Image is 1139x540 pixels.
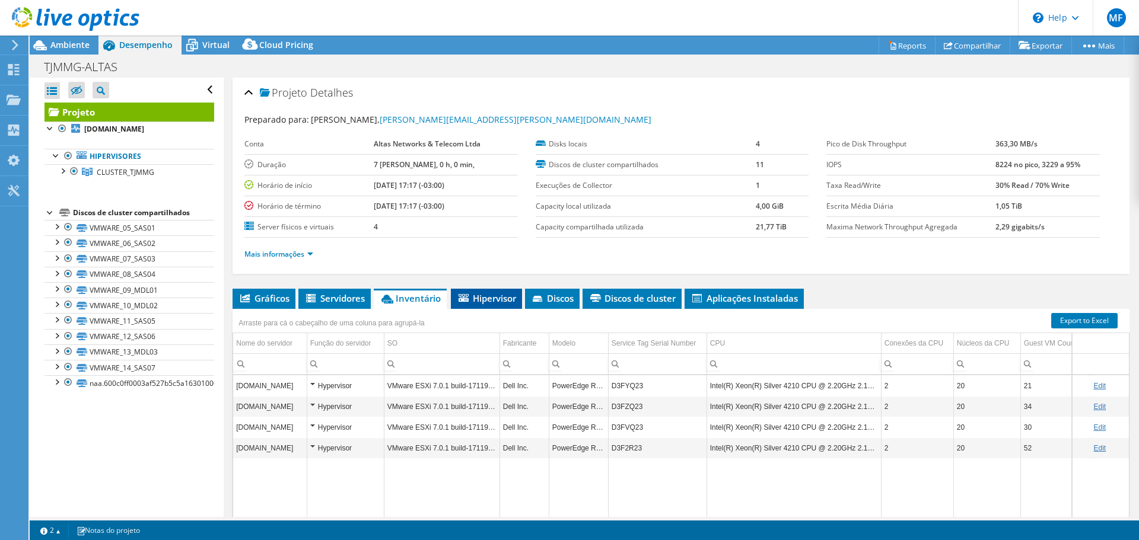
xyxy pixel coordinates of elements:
[499,396,549,417] td: Column Fabricante, Value Dell Inc.
[756,201,784,211] b: 4,00 GiB
[1020,375,1089,396] td: Column Guest VM Count, Value 21
[384,396,499,417] td: Column SO, Value VMware ESXi 7.0.1 build-17119627
[307,417,384,437] td: Column Função do servidor, Value Hypervisor
[1093,382,1106,390] a: Edit
[1020,353,1089,374] td: Column Guest VM Count, Filter cell
[44,122,214,137] a: [DOMAIN_NAME]
[885,336,943,350] div: Conexões da CPU
[233,353,307,374] td: Column Nome do servidor, Filter cell
[691,292,798,304] span: Aplicações Instaladas
[881,437,953,458] td: Column Conexões da CPU, Value 2
[119,39,173,50] span: Desempenho
[233,417,307,437] td: Column Nome do servidor, Value srv123.jm.mg.gov.br
[73,206,214,220] div: Discos de cluster compartilhados
[536,138,756,150] label: Disks locais
[1093,423,1106,432] a: Edit
[44,282,214,298] a: VMWARE_09_MDL01
[238,292,289,304] span: Gráficos
[44,149,214,164] a: Hipervisores
[310,400,381,414] div: Hypervisor
[499,333,549,354] td: Fabricante Column
[1071,36,1124,55] a: Mais
[202,39,230,50] span: Virtual
[549,396,608,417] td: Column Modelo, Value PowerEdge R640
[380,114,651,125] a: [PERSON_NAME][EMAIL_ADDRESS][PERSON_NAME][DOMAIN_NAME]
[953,333,1020,354] td: Núcleos da CPU Column
[503,336,537,350] div: Fabricante
[707,417,881,437] td: Column CPU, Value Intel(R) Xeon(R) Silver 4210 CPU @ 2.20GHz 2.19 GHz
[387,336,397,350] div: SO
[995,180,1070,190] b: 30% Read / 70% Write
[374,159,475,170] b: 7 [PERSON_NAME], 0 h, 0 min,
[380,292,441,304] span: Inventário
[881,375,953,396] td: Column Conexões da CPU, Value 2
[44,220,214,235] a: VMWARE_05_SAS01
[608,375,707,396] td: Column Service Tag Serial Number, Value D3FYQ23
[32,523,69,538] a: 2
[957,336,1010,350] div: Núcleos da CPU
[384,353,499,374] td: Column SO, Filter cell
[879,36,936,55] a: Reports
[97,167,154,177] span: CLUSTER_TJMMG
[310,420,381,434] div: Hypervisor
[310,336,371,350] div: Função do servidor
[233,396,307,417] td: Column Nome do servidor, Value srv111.jm.mg.gov.br
[233,437,307,458] td: Column Nome do servidor, Value srv120.jm.mg.gov.br
[50,39,90,50] span: Ambiente
[549,417,608,437] td: Column Modelo, Value PowerEdge R640
[953,375,1020,396] td: Column Núcleos da CPU, Value 20
[710,336,725,350] div: CPU
[881,396,953,417] td: Column Conexões da CPU, Value 2
[536,200,756,212] label: Capacity local utilizada
[384,333,499,354] td: SO Column
[244,114,309,125] label: Preparado para:
[756,159,764,170] b: 11
[457,292,516,304] span: Hipervisor
[1093,444,1106,452] a: Edit
[826,159,995,171] label: IOPS
[84,124,144,134] b: [DOMAIN_NAME]
[499,437,549,458] td: Column Fabricante, Value Dell Inc.
[707,437,881,458] td: Column CPU, Value Intel(R) Xeon(R) Silver 4210 CPU @ 2.20GHz 2.19 GHz
[44,164,214,180] a: CLUSTER_TJMMG
[44,344,214,360] a: VMWARE_13_MDL03
[236,336,292,350] div: Nome do servidor
[1024,336,1077,350] div: Guest VM Count
[244,221,373,233] label: Server físicos e virtuais
[499,353,549,374] td: Column Fabricante, Filter cell
[549,353,608,374] td: Column Modelo, Filter cell
[756,222,787,232] b: 21,77 TiB
[259,39,313,50] span: Cloud Pricing
[44,267,214,282] a: VMWARE_08_SAS04
[1010,36,1072,55] a: Exportar
[311,114,651,125] span: [PERSON_NAME],
[304,292,365,304] span: Servidores
[612,336,696,350] div: Service Tag Serial Number
[608,353,707,374] td: Column Service Tag Serial Number, Filter cell
[499,375,549,396] td: Column Fabricante, Value Dell Inc.
[552,336,575,350] div: Modelo
[44,235,214,251] a: VMWARE_06_SAS02
[531,292,574,304] span: Discos
[826,180,995,191] label: Taxa Read/Write
[44,103,214,122] a: Projeto
[536,159,756,171] label: Discos de cluster compartilhados
[608,437,707,458] td: Column Service Tag Serial Number, Value D3F2R23
[310,441,381,455] div: Hypervisor
[1020,333,1089,354] td: Guest VM Count Column
[536,180,756,191] label: Execuções de Collector
[499,417,549,437] td: Column Fabricante, Value Dell Inc.
[826,200,995,212] label: Escrita Média Diária
[374,180,444,190] b: [DATE] 17:17 (-03:00)
[549,437,608,458] td: Column Modelo, Value PowerEdge R640
[307,333,384,354] td: Função do servidor Column
[756,180,760,190] b: 1
[826,221,995,233] label: Maxima Network Throughput Agregada
[39,60,136,74] h1: TJMMG-ALTAS
[307,396,384,417] td: Column Função do servidor, Value Hypervisor
[310,85,353,100] span: Detalhes
[756,139,760,149] b: 4
[953,437,1020,458] td: Column Núcleos da CPU, Value 20
[384,375,499,396] td: Column SO, Value VMware ESXi 7.0.1 build-17119627
[953,353,1020,374] td: Column Núcleos da CPU, Filter cell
